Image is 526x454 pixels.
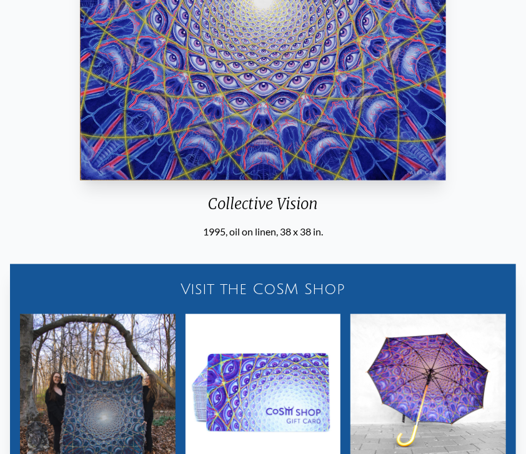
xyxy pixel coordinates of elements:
a: Visit the CoSM Shop [15,269,511,309]
div: 1995, oil on linen, 38 x 38 in. [75,224,450,239]
div: Collective Vision [75,194,450,224]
